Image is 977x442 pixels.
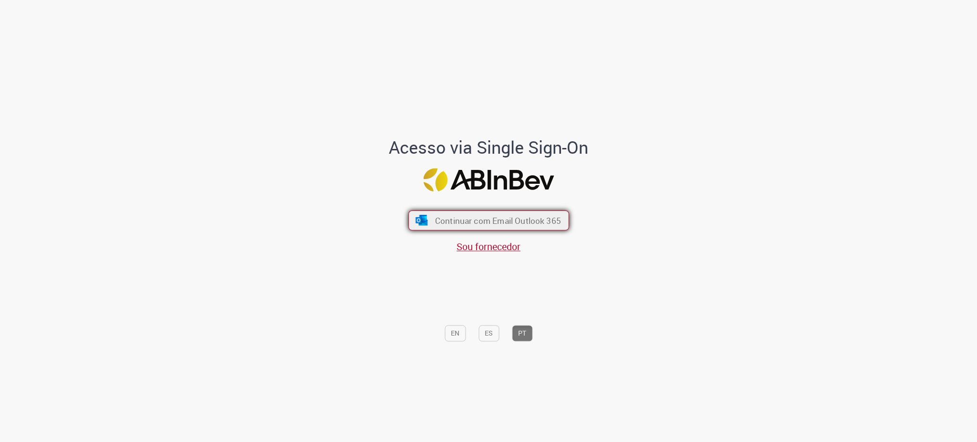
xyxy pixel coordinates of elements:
[423,168,554,192] img: Logo ABInBev
[356,138,621,157] h1: Acesso via Single Sign-On
[478,325,499,341] button: ES
[445,325,466,341] button: EN
[408,210,569,231] button: ícone Azure/Microsoft 360 Continuar com Email Outlook 365
[415,215,428,225] img: ícone Azure/Microsoft 360
[512,325,532,341] button: PT
[457,240,520,253] a: Sou fornecedor
[435,215,561,226] span: Continuar com Email Outlook 365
